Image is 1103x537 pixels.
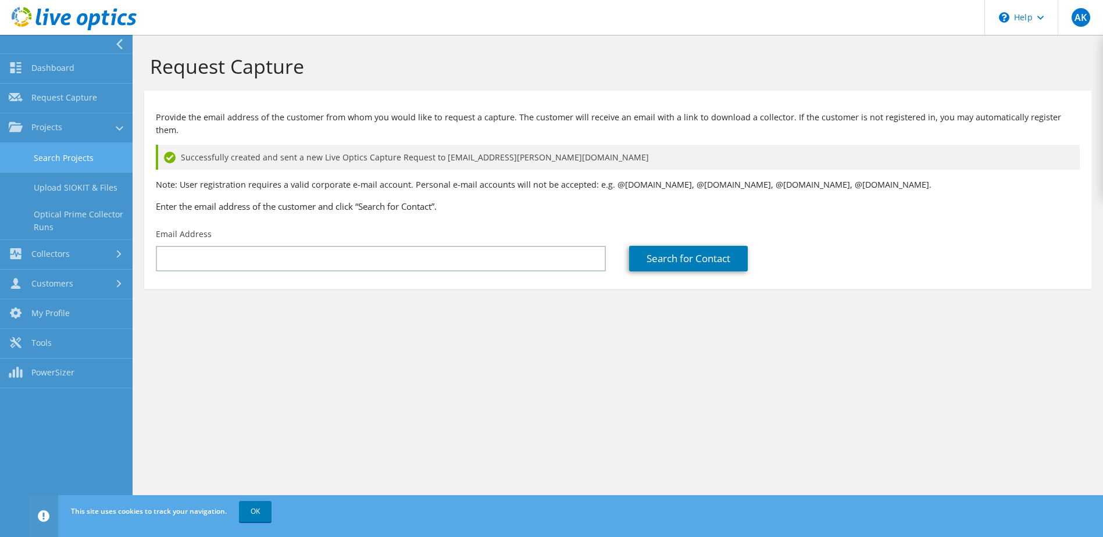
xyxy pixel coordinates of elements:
span: This site uses cookies to track your navigation. [71,506,227,516]
p: Note: User registration requires a valid corporate e-mail account. Personal e-mail accounts will ... [156,178,1080,191]
span: Successfully created and sent a new Live Optics Capture Request to [EMAIL_ADDRESS][PERSON_NAME][D... [181,151,649,164]
h3: Enter the email address of the customer and click “Search for Contact”. [156,200,1080,213]
span: AK [1072,8,1090,27]
a: Search for Contact [629,246,748,271]
p: Provide the email address of the customer from whom you would like to request a capture. The cust... [156,111,1080,137]
h1: Request Capture [150,54,1080,78]
label: Email Address [156,228,212,240]
a: OK [239,501,272,522]
svg: \n [999,12,1009,23]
